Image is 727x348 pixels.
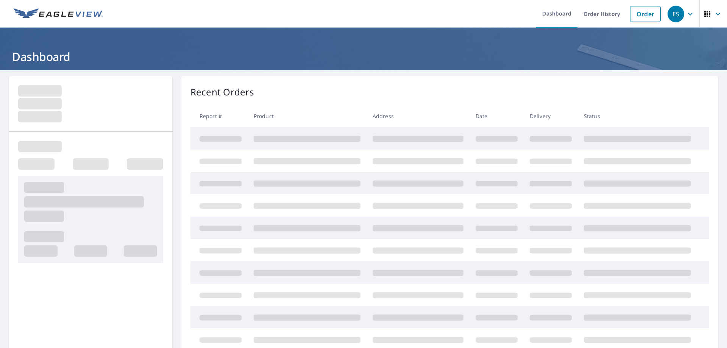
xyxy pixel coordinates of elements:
a: Order [630,6,661,22]
th: Product [248,105,367,127]
th: Delivery [524,105,578,127]
p: Recent Orders [190,85,254,99]
h1: Dashboard [9,49,718,64]
img: EV Logo [14,8,103,20]
th: Date [470,105,524,127]
th: Status [578,105,697,127]
th: Address [367,105,470,127]
div: ES [668,6,684,22]
th: Report # [190,105,248,127]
